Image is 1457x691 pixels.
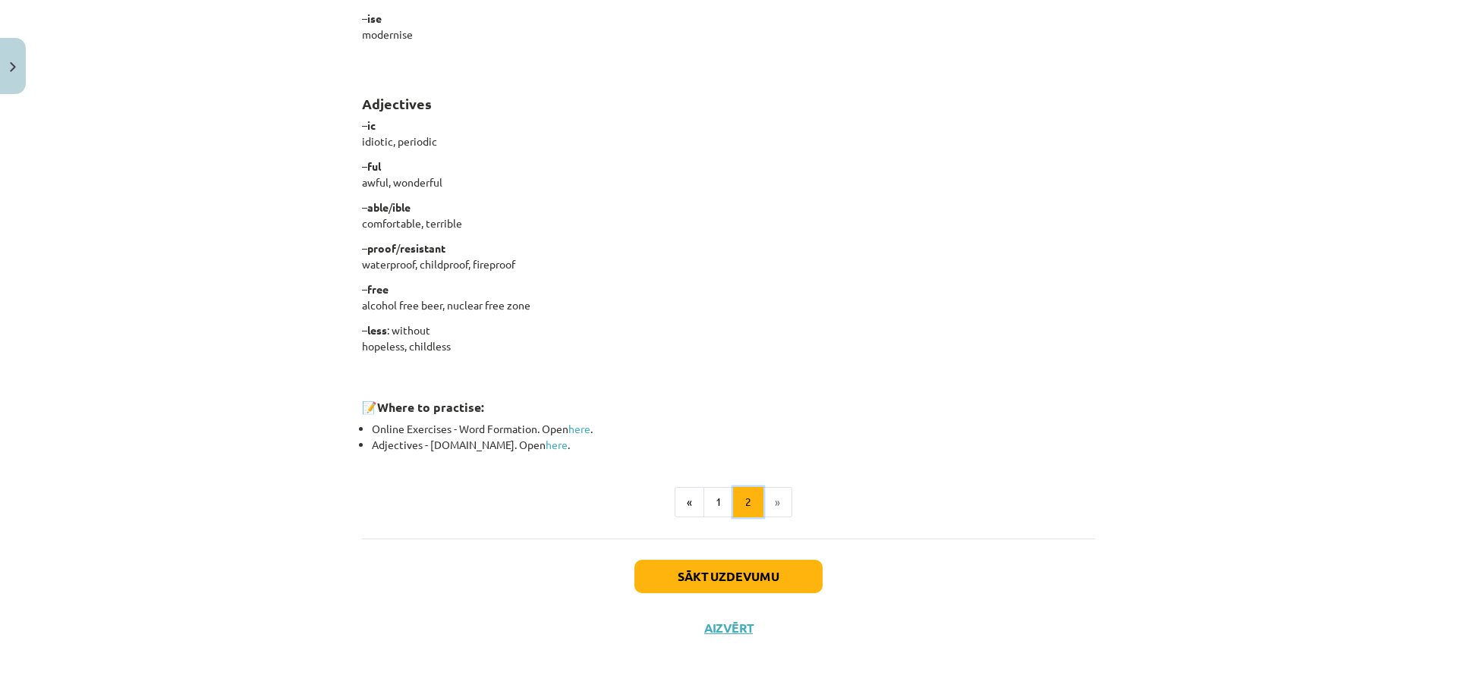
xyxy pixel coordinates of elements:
[367,11,382,25] b: ise
[675,487,704,517] button: «
[367,282,389,296] b: free
[362,199,1095,231] p: – / comfortable, terrible
[362,240,1095,272] p: – / waterproof, childproof, fireproof
[367,159,381,173] b: ful
[377,399,484,415] strong: Where to practise:
[400,241,445,255] b: resistant
[362,11,1095,42] p: – modernise
[367,241,396,255] b: proof
[546,438,568,451] a: here
[703,487,734,517] button: 1
[700,620,757,636] button: Aizvērt
[362,159,1095,190] p: – awful, wonderful
[634,560,823,593] button: Sākt uzdevumu
[362,118,1095,149] p: – idiotic, periodic
[10,62,16,72] img: icon-close-lesson-0947bae3869378f0d4975bcd49f059093ad1ed9edebbc8119c70593378902aed.svg
[392,200,411,214] b: ible
[372,437,1095,453] li: Adjectives - [DOMAIN_NAME]. Open .
[362,281,1095,313] p: – alcohol free beer, nuclear free zone
[362,487,1095,517] nav: Page navigation example
[362,95,432,112] b: Adjectives
[367,118,376,132] b: ic
[362,322,1095,354] p: – : without hopeless, childless
[372,421,1095,437] li: Online Exercises - Word Formation. Open .
[733,487,763,517] button: 2
[362,388,1095,416] h3: 📝
[367,200,389,214] b: able
[568,422,590,435] a: here
[367,323,387,337] b: less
